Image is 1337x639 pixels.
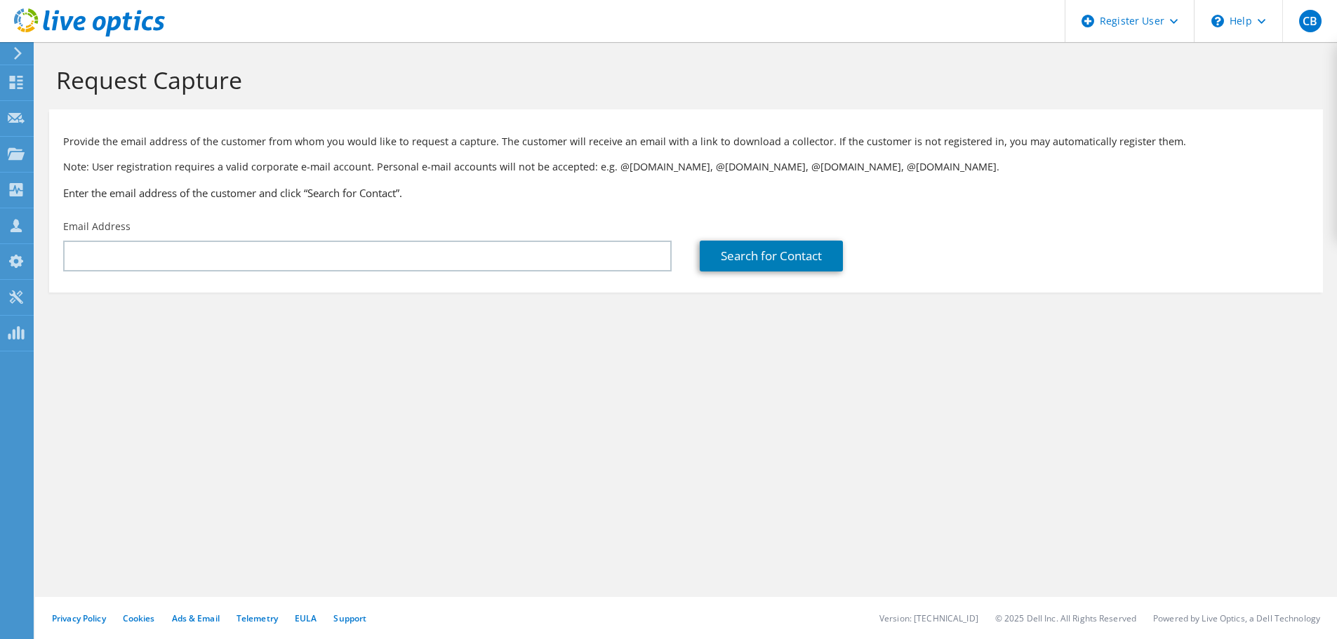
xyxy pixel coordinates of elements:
[52,612,106,624] a: Privacy Policy
[1153,612,1320,624] li: Powered by Live Optics, a Dell Technology
[63,134,1309,149] p: Provide the email address of the customer from whom you would like to request a capture. The cust...
[295,612,317,624] a: EULA
[333,612,366,624] a: Support
[879,612,978,624] li: Version: [TECHNICAL_ID]
[56,65,1309,95] h1: Request Capture
[1299,10,1322,32] span: CB
[123,612,155,624] a: Cookies
[63,159,1309,175] p: Note: User registration requires a valid corporate e-mail account. Personal e-mail accounts will ...
[700,241,843,271] a: Search for Contact
[995,612,1136,624] li: © 2025 Dell Inc. All Rights Reserved
[237,612,278,624] a: Telemetry
[63,185,1309,201] h3: Enter the email address of the customer and click “Search for Contact”.
[172,612,220,624] a: Ads & Email
[1211,15,1224,27] svg: \n
[63,220,131,234] label: Email Address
